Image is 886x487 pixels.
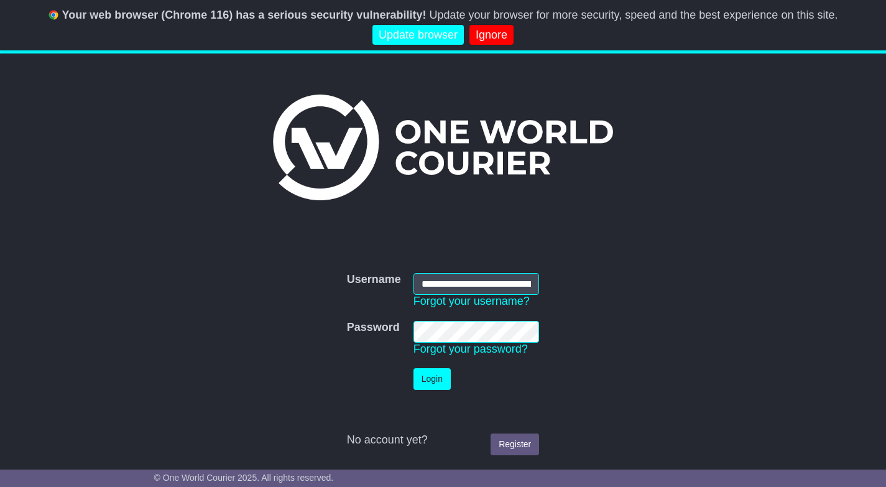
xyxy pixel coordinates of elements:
a: Forgot your username? [413,295,530,307]
img: One World [273,95,612,200]
a: Forgot your password? [413,343,528,355]
a: Ignore [469,25,514,45]
b: Your web browser (Chrome 116) has a serious security vulnerability! [62,9,427,21]
span: © One World Courier 2025. All rights reserved. [154,473,334,483]
span: Update your browser for more security, speed and the best experience on this site. [429,9,838,21]
a: Update browser [372,25,464,45]
div: No account yet? [347,434,540,447]
label: Password [347,321,400,335]
button: Login [413,368,451,390]
label: Username [347,273,401,287]
a: Register [491,434,539,455]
